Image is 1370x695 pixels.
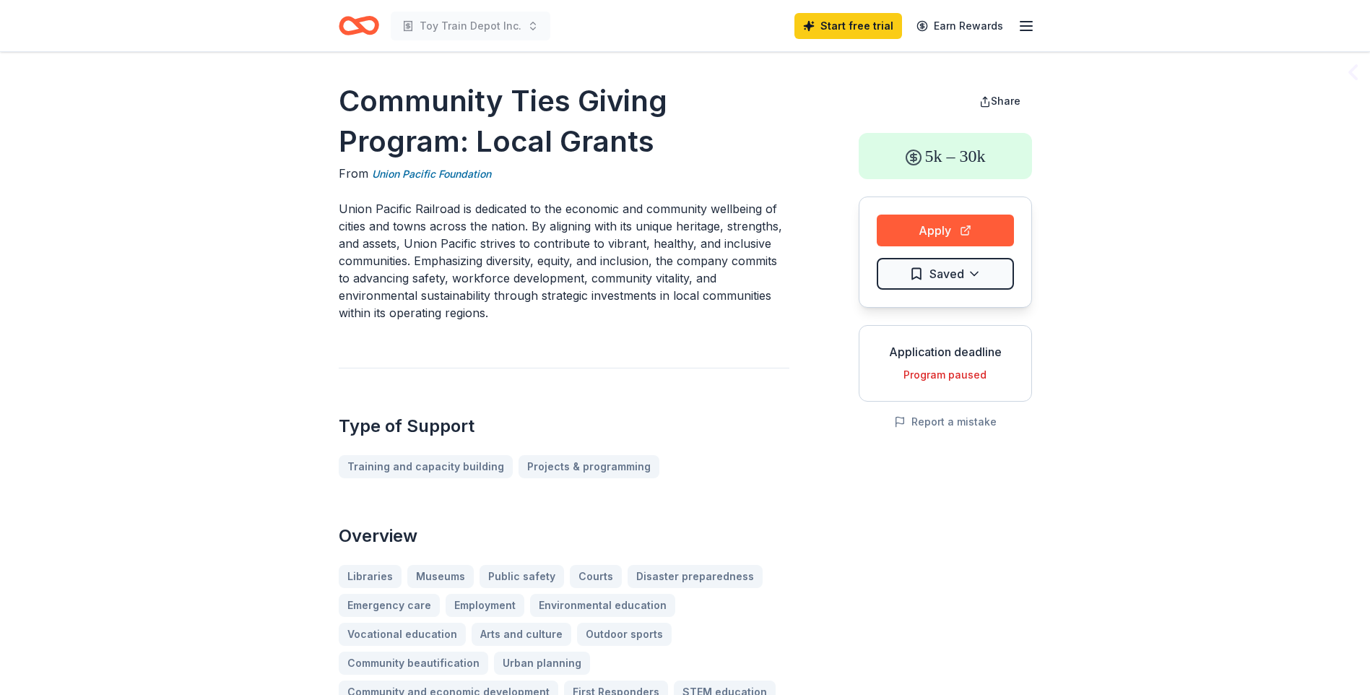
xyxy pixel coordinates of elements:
[339,165,789,183] div: From
[339,525,789,548] h2: Overview
[339,455,513,478] a: Training and capacity building
[894,413,997,431] button: Report a mistake
[339,200,789,321] p: Union Pacific Railroad is dedicated to the economic and community wellbeing of cities and towns a...
[339,81,789,162] h1: Community Ties Giving Program: Local Grants
[794,13,902,39] a: Start free trial
[877,258,1014,290] button: Saved
[877,215,1014,246] button: Apply
[519,455,659,478] a: Projects & programming
[991,95,1020,107] span: Share
[339,415,789,438] h2: Type of Support
[871,366,1020,384] div: Program paused
[372,165,491,183] a: Union Pacific Foundation
[420,17,521,35] span: Toy Train Depot Inc.
[339,9,379,43] a: Home
[391,12,550,40] button: Toy Train Depot Inc.
[871,343,1020,361] div: Application deadline
[929,264,964,283] span: Saved
[859,133,1032,179] div: 5k – 30k
[908,13,1012,39] a: Earn Rewards
[968,87,1032,116] button: Share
